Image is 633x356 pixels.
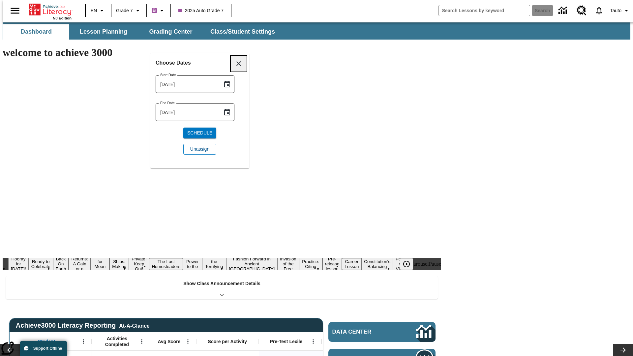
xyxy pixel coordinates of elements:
button: Slide 6 Cruise Ships: Making Waves [109,253,129,275]
span: Lesson Planning [80,28,127,36]
span: EN [91,7,97,14]
button: Slide 16 The Constitution's Balancing Act [361,253,393,275]
button: Dashboard [3,24,69,40]
span: Achieve3000 Literacy Reporting [16,322,150,329]
button: Open side menu [5,1,25,20]
button: Schedule [183,128,216,138]
button: Slide 14 Pre-release lesson [322,255,342,272]
button: Lesson carousel, Next [613,344,633,356]
button: Lesson Planning [71,24,136,40]
a: Data Center [328,322,436,342]
button: Language: EN, Select a language [88,5,109,16]
span: Schedule [187,130,212,136]
input: MMMM-DD-YYYY [156,75,218,93]
button: Slide 13 Mixed Practice: Citing Evidence [299,253,322,275]
a: Data Center [555,2,573,20]
span: Avg Score [158,339,180,344]
button: Boost Class color is purple. Change class color [149,5,168,16]
button: Slide 10 Attack of the Terrifying Tomatoes [202,253,226,275]
span: Student [38,339,55,344]
p: Show Class Announcement Details [183,280,260,287]
span: Activities Completed [95,336,139,347]
div: heroCarouselPause [401,261,441,267]
div: Play [400,258,420,270]
span: 2025 Auto Grade 7 [178,7,224,14]
div: SubNavbar [3,22,630,40]
button: Play [400,258,413,270]
div: Choose date [156,58,244,160]
button: Open Menu [78,337,88,346]
span: Unassign [190,146,209,153]
h6: Choose Dates [156,58,244,68]
span: Score per Activity [208,339,247,344]
span: Grade 7 [116,7,133,14]
button: Grading Center [138,24,204,40]
button: Class/Student Settings [205,24,280,40]
button: Slide 5 Time for Moon Rules? [91,253,109,275]
span: NJ Edition [53,16,72,20]
label: End Date [160,101,175,105]
span: Data Center [332,329,394,335]
button: Slide 8 The Last Homesteaders [149,258,183,270]
a: Resource Center, Will open in new tab [573,2,590,19]
button: Slide 2 Get Ready to Celebrate Juneteenth! [29,253,53,275]
div: Show Class Announcement Details [6,276,438,299]
button: Support Offline [20,341,67,356]
span: B [153,6,156,15]
input: MMMM-DD-YYYY [156,104,218,121]
span: Pre-Test Lexile [270,339,303,344]
button: Slide 11 Fashion Forward in Ancient Rome [226,255,277,272]
button: Unassign [183,144,216,155]
span: Class/Student Settings [210,28,275,36]
span: Tauto [610,7,621,14]
button: Open Menu [183,337,193,346]
button: Grade: Grade 7, Select a grade [113,5,144,16]
button: Open Menu [308,337,318,346]
button: Choose date, selected date is Sep 25, 2025 [221,106,234,119]
a: Notifications [590,2,608,19]
span: Support Offline [33,346,62,351]
div: Home [29,2,72,20]
div: At-A-Glance [119,322,149,329]
button: Slide 1 Hooray for Constitution Day! [8,255,29,272]
button: Profile/Settings [608,5,633,16]
button: Slide 17 Point of View [393,255,408,272]
button: Choose date, selected date is Sep 25, 2025 [221,78,234,91]
button: Slide 7 Private! Keep Out! [129,255,149,272]
input: search field [439,5,530,16]
span: Dashboard [21,28,52,36]
label: Start Date [160,73,176,77]
button: Slide 15 Career Lesson [342,258,361,270]
button: Slide 4 Free Returns: A Gain or a Drain? [69,251,90,277]
h1: welcome to achieve 3000 [3,46,441,59]
button: Slide 3 Back On Earth [53,255,69,272]
body: Maximum 600 characters Press Escape to exit toolbar Press Alt + F10 to reach toolbar [3,5,96,11]
button: Slide 12 The Invasion of the Free CD [277,251,299,277]
span: Grading Center [149,28,192,36]
div: SubNavbar [3,24,281,40]
a: Home [29,3,72,16]
button: Open Menu [137,337,147,346]
button: Slide 9 Solar Power to the People [183,253,202,275]
button: Close [231,56,247,72]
